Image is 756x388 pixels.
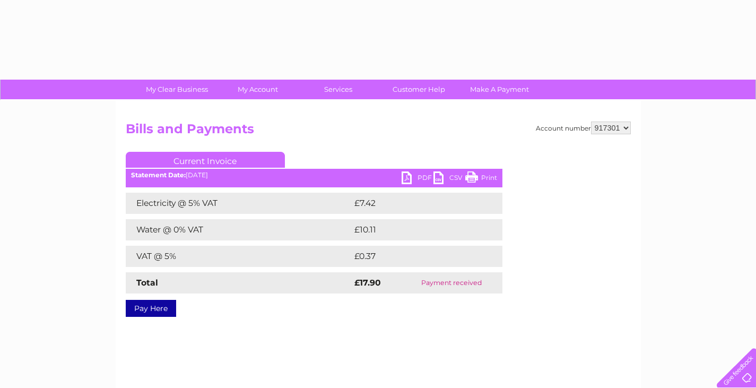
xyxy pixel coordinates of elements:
[352,246,477,267] td: £0.37
[352,193,477,214] td: £7.42
[214,80,301,99] a: My Account
[126,300,176,317] a: Pay Here
[126,246,352,267] td: VAT @ 5%
[131,171,186,179] b: Statement Date:
[126,193,352,214] td: Electricity @ 5% VAT
[354,278,381,288] strong: £17.90
[456,80,543,99] a: Make A Payment
[536,122,631,134] div: Account number
[402,171,433,187] a: PDF
[126,171,502,179] div: [DATE]
[352,219,477,240] td: £10.11
[294,80,382,99] a: Services
[375,80,463,99] a: Customer Help
[401,272,502,294] td: Payment received
[133,80,221,99] a: My Clear Business
[126,152,285,168] a: Current Invoice
[465,171,497,187] a: Print
[136,278,158,288] strong: Total
[433,171,465,187] a: CSV
[126,122,631,142] h2: Bills and Payments
[126,219,352,240] td: Water @ 0% VAT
